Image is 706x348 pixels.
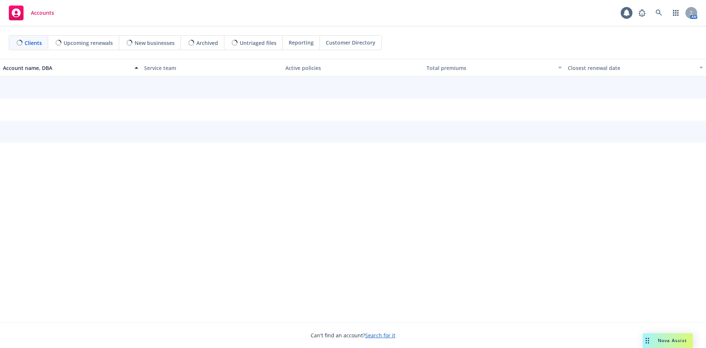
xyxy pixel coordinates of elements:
div: Active policies [285,64,421,72]
a: Search [652,6,666,20]
a: Report a Bug [635,6,649,20]
span: Archived [196,39,218,47]
a: Search for it [365,332,395,339]
a: Accounts [6,3,57,23]
button: Active policies [282,59,424,77]
span: New businesses [135,39,175,47]
div: Account name, DBA [3,64,130,72]
span: Customer Directory [326,39,375,46]
span: Untriaged files [240,39,277,47]
div: Drag to move [643,333,652,348]
button: Nova Assist [643,333,693,348]
span: Can't find an account? [311,331,395,339]
span: Nova Assist [658,337,687,344]
span: Reporting [289,39,314,46]
div: Service team [144,64,279,72]
button: Total premiums [424,59,565,77]
span: Accounts [31,10,54,16]
button: Service team [141,59,282,77]
span: Upcoming renewals [64,39,113,47]
div: Closest renewal date [568,64,695,72]
a: Switch app [668,6,683,20]
button: Closest renewal date [565,59,706,77]
span: Clients [25,39,42,47]
div: Total premiums [427,64,554,72]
